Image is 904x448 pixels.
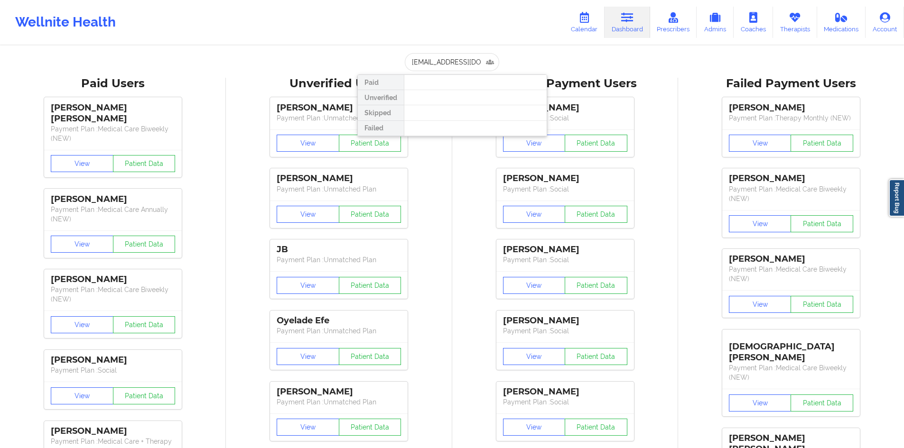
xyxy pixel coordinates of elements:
[565,348,627,365] button: Patient Data
[277,135,339,152] button: View
[503,386,627,397] div: [PERSON_NAME]
[277,315,401,326] div: Oyelade Efe
[729,334,853,363] div: [DEMOGRAPHIC_DATA][PERSON_NAME]
[791,296,853,313] button: Patient Data
[339,348,401,365] button: Patient Data
[503,326,627,336] p: Payment Plan : Social
[113,387,176,404] button: Patient Data
[113,236,176,253] button: Patient Data
[51,274,175,285] div: [PERSON_NAME]
[773,7,817,38] a: Therapists
[233,76,445,91] div: Unverified Users
[889,179,904,217] a: Report Bug
[51,102,175,124] div: [PERSON_NAME] [PERSON_NAME]
[503,184,627,194] p: Payment Plan : Social
[685,76,897,91] div: Failed Payment Users
[729,173,853,184] div: [PERSON_NAME]
[650,7,697,38] a: Prescribers
[277,397,401,407] p: Payment Plan : Unmatched Plan
[503,102,627,113] div: [PERSON_NAME]
[605,7,650,38] a: Dashboard
[51,155,113,172] button: View
[51,285,175,304] p: Payment Plan : Medical Care Biweekly (NEW)
[565,277,627,294] button: Patient Data
[51,205,175,224] p: Payment Plan : Medical Care Annually (NEW)
[339,419,401,436] button: Patient Data
[503,206,566,223] button: View
[113,155,176,172] button: Patient Data
[277,206,339,223] button: View
[503,348,566,365] button: View
[51,236,113,253] button: View
[51,426,175,437] div: [PERSON_NAME]
[277,348,339,365] button: View
[817,7,866,38] a: Medications
[729,135,792,152] button: View
[503,244,627,255] div: [PERSON_NAME]
[503,255,627,265] p: Payment Plan : Social
[503,315,627,326] div: [PERSON_NAME]
[358,75,404,90] div: Paid
[729,296,792,313] button: View
[339,135,401,152] button: Patient Data
[503,113,627,123] p: Payment Plan : Social
[277,386,401,397] div: [PERSON_NAME]
[734,7,773,38] a: Coaches
[791,394,853,411] button: Patient Data
[503,419,566,436] button: View
[729,184,853,203] p: Payment Plan : Medical Care Biweekly (NEW)
[729,363,853,382] p: Payment Plan : Medical Care Biweekly (NEW)
[277,244,401,255] div: JB
[51,387,113,404] button: View
[791,215,853,232] button: Patient Data
[51,124,175,143] p: Payment Plan : Medical Care Biweekly (NEW)
[729,215,792,232] button: View
[277,277,339,294] button: View
[564,7,605,38] a: Calendar
[565,206,627,223] button: Patient Data
[565,135,627,152] button: Patient Data
[503,135,566,152] button: View
[503,173,627,184] div: [PERSON_NAME]
[729,265,853,283] p: Payment Plan : Medical Care Biweekly (NEW)
[277,255,401,265] p: Payment Plan : Unmatched Plan
[729,394,792,411] button: View
[7,76,219,91] div: Paid Users
[277,173,401,184] div: [PERSON_NAME]
[459,76,671,91] div: Skipped Payment Users
[51,366,175,375] p: Payment Plan : Social
[277,113,401,123] p: Payment Plan : Unmatched Plan
[697,7,734,38] a: Admins
[503,397,627,407] p: Payment Plan : Social
[866,7,904,38] a: Account
[729,102,853,113] div: [PERSON_NAME]
[729,113,853,123] p: Payment Plan : Therapy Monthly (NEW)
[358,105,404,120] div: Skipped
[339,206,401,223] button: Patient Data
[277,419,339,436] button: View
[51,355,175,366] div: [PERSON_NAME]
[113,316,176,333] button: Patient Data
[791,135,853,152] button: Patient Data
[358,121,404,136] div: Failed
[729,254,853,265] div: [PERSON_NAME]
[51,194,175,205] div: [PERSON_NAME]
[565,419,627,436] button: Patient Data
[339,277,401,294] button: Patient Data
[358,90,404,105] div: Unverified
[277,184,401,194] p: Payment Plan : Unmatched Plan
[277,326,401,336] p: Payment Plan : Unmatched Plan
[503,277,566,294] button: View
[51,316,113,333] button: View
[277,102,401,113] div: [PERSON_NAME]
